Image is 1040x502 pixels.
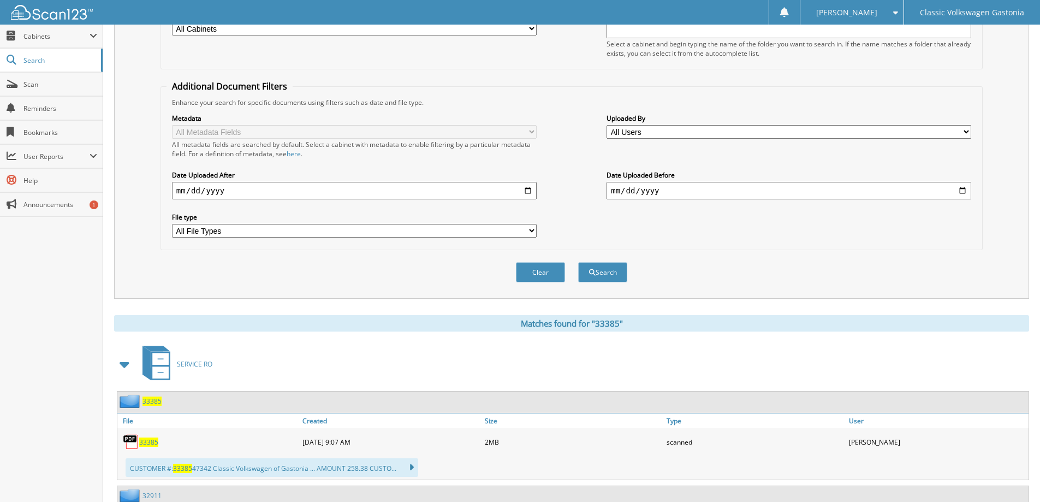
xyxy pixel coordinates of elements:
span: Announcements [23,200,97,209]
a: User [846,414,1029,428]
a: Size [482,414,664,428]
img: scan123-logo-white.svg [11,5,93,20]
label: Date Uploaded Before [607,170,971,180]
span: SERVICE RO [177,359,212,369]
span: Classic Volkswagen Gastonia [920,9,1024,16]
img: folder2.png [120,394,142,408]
a: Type [664,414,846,428]
span: Reminders [23,104,97,113]
span: [PERSON_NAME] [816,9,877,16]
label: Uploaded By [607,114,971,123]
div: CUSTOMER #: 47342 Classic Volkswagen of Gastonia ... AMOUNT 258.38 CUSTO... [126,458,418,477]
div: Enhance your search for specific documents using filters such as date and file type. [167,98,977,107]
button: Clear [516,262,565,282]
span: Bookmarks [23,128,97,137]
div: [PERSON_NAME] [846,431,1029,453]
div: 2MB [482,431,664,453]
span: Cabinets [23,32,90,41]
label: Date Uploaded After [172,170,537,180]
span: 33385 [173,464,192,473]
div: Select a cabinet and begin typing the name of the folder you want to search in. If the name match... [607,39,971,58]
a: 33385 [139,438,158,447]
div: Matches found for "33385" [114,315,1029,332]
span: User Reports [23,152,90,161]
label: Metadata [172,114,537,123]
img: PDF.png [123,434,139,450]
input: start [172,182,537,199]
button: Search [578,262,627,282]
label: File type [172,212,537,222]
a: SERVICE RO [136,342,212,386]
div: 1 [90,200,98,209]
a: 32911 [142,491,162,500]
a: here [287,149,301,158]
a: 33385 [142,397,162,406]
a: File [117,414,300,428]
span: Scan [23,80,97,89]
span: Help [23,176,97,185]
span: Search [23,56,96,65]
div: [DATE] 9:07 AM [300,431,482,453]
legend: Additional Document Filters [167,80,293,92]
a: Created [300,414,482,428]
div: scanned [664,431,846,453]
div: All metadata fields are searched by default. Select a cabinet with metadata to enable filtering b... [172,140,537,158]
input: end [607,182,971,199]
